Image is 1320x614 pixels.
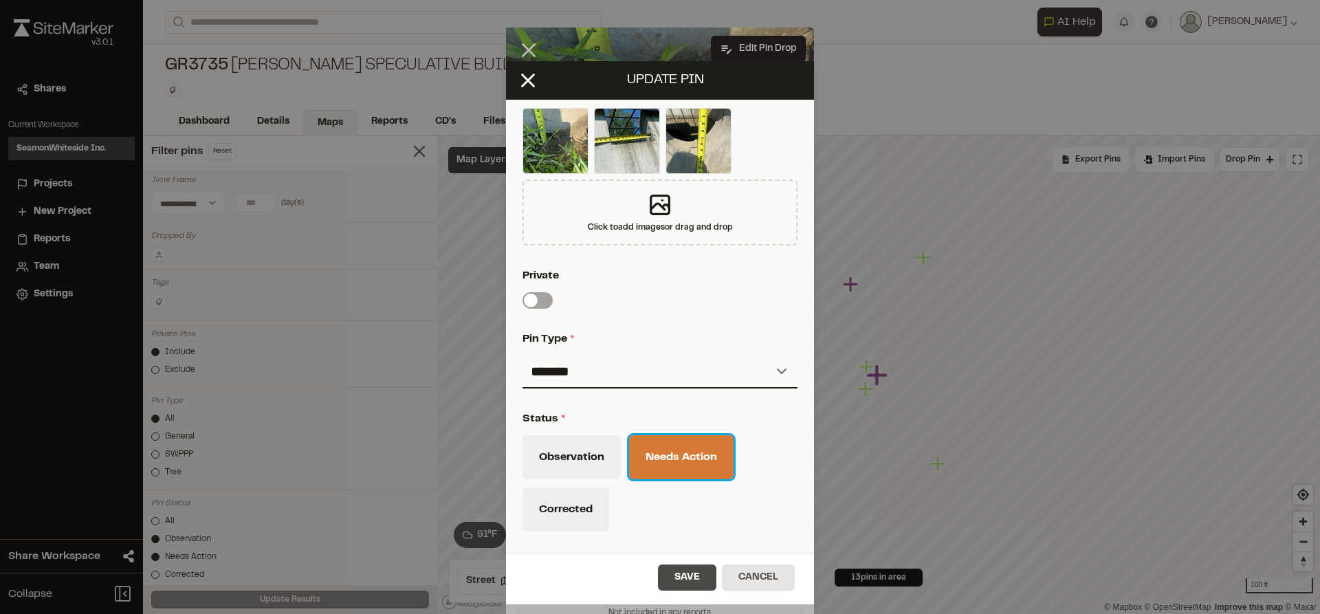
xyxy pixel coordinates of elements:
[722,564,795,591] button: Cancel
[522,487,609,531] button: Corrected
[588,221,733,234] div: Click to add images or drag and drop
[522,410,792,427] p: Status
[629,435,734,479] button: Needs Action
[522,435,621,479] button: Observation
[522,179,797,245] div: Click toadd imagesor drag and drop
[665,108,731,174] img: file
[594,108,660,174] img: file
[522,108,588,174] img: file
[522,267,792,284] p: Private
[658,564,716,591] button: Save
[522,331,792,347] p: Pin Type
